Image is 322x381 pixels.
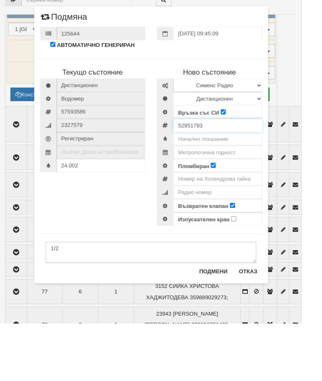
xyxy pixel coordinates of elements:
[208,319,248,332] button: Подмени
[60,177,155,191] span: Регистриран
[185,234,280,248] input: Радио номер
[60,205,155,220] input: Последно показание
[60,163,155,177] span: Радио номер
[245,252,251,258] input: Възвратен клапан
[185,220,280,234] input: Номер на Холендрова гайка
[185,177,280,191] input: Начално показание
[225,210,230,215] input: Пломбиран
[250,319,280,332] button: Отказ
[247,267,252,272] input: Изпускателен кран
[43,49,93,65] span: Подмяна
[60,65,155,79] input: Номер на протокол
[185,163,280,177] input: Сериен номер
[190,266,245,274] label: Изпускателен кран
[60,120,155,134] span: Дистанционен
[190,251,244,260] label: Възвратен клапан
[43,109,155,118] h4: Текущо състояние
[235,153,241,158] input: Връзка със СИ
[190,209,223,217] label: Пломбиран
[61,80,144,88] label: АВТОМАТИЧНО ГЕНЕРИРАН
[60,148,155,163] span: Сериен номер
[185,65,280,79] input: Дата на подмяна
[167,109,280,118] h4: Ново състояние
[185,191,280,205] input: Метрологична годност
[60,134,155,148] span: Водомер
[185,120,280,134] select: Марка и Модел
[65,194,148,201] i: Липсва Дата на предписание
[190,152,234,160] label: Връзка със СИ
